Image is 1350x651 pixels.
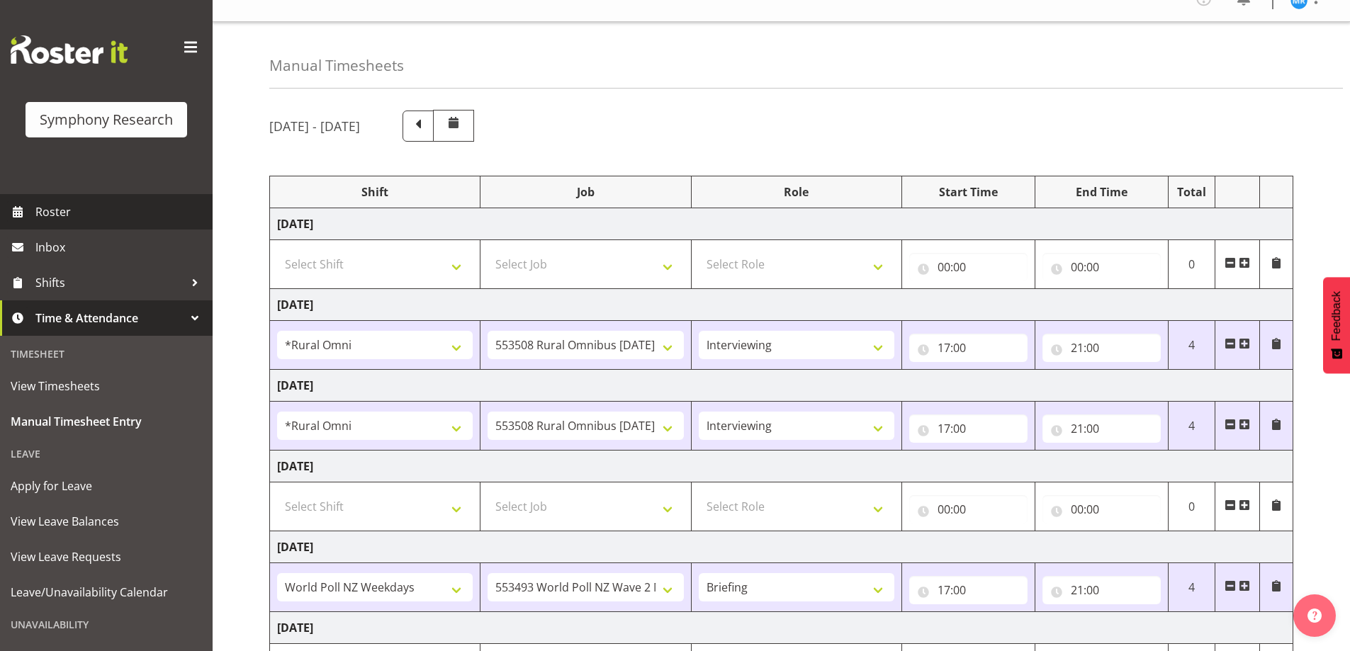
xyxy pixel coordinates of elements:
span: View Leave Requests [11,546,202,567]
a: Manual Timesheet Entry [4,404,209,439]
td: 4 [1168,563,1215,612]
span: Manual Timesheet Entry [11,411,202,432]
span: Apply for Leave [11,475,202,497]
td: 4 [1168,321,1215,370]
td: 0 [1168,482,1215,531]
div: End Time [1042,183,1161,200]
a: View Leave Requests [4,539,209,574]
div: Timesheet [4,339,209,368]
input: Click to select... [1042,495,1161,523]
img: Rosterit website logo [11,35,128,64]
span: View Leave Balances [11,511,202,532]
input: Click to select... [909,495,1028,523]
button: Feedback - Show survey [1323,277,1350,373]
input: Click to select... [909,253,1028,281]
span: Roster [35,201,206,222]
span: Inbox [35,237,206,258]
div: Total [1176,183,1208,200]
div: Job [488,183,683,200]
img: help-xxl-2.png [1307,608,1322,623]
span: View Timesheets [11,375,202,397]
input: Click to select... [909,334,1028,362]
td: [DATE] [270,531,1293,563]
span: Feedback [1330,291,1343,341]
td: 4 [1168,402,1215,451]
input: Click to select... [909,414,1028,443]
span: Leave/Unavailability Calendar [11,582,202,603]
td: [DATE] [270,289,1293,321]
input: Click to select... [1042,253,1161,281]
td: [DATE] [270,370,1293,402]
div: Unavailability [4,610,209,639]
a: View Timesheets [4,368,209,404]
span: Shifts [35,272,184,293]
td: [DATE] [270,451,1293,482]
td: 0 [1168,240,1215,289]
div: Leave [4,439,209,468]
div: Role [699,183,894,200]
div: Shift [277,183,473,200]
input: Click to select... [1042,576,1161,604]
span: Time & Attendance [35,307,184,329]
h5: [DATE] - [DATE] [269,118,360,134]
h4: Manual Timesheets [269,57,404,74]
input: Click to select... [909,576,1028,604]
input: Click to select... [1042,334,1161,362]
input: Click to select... [1042,414,1161,443]
a: Apply for Leave [4,468,209,504]
a: View Leave Balances [4,504,209,539]
div: Start Time [909,183,1028,200]
div: Symphony Research [40,109,173,130]
a: Leave/Unavailability Calendar [4,574,209,610]
td: [DATE] [270,612,1293,644]
td: [DATE] [270,208,1293,240]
